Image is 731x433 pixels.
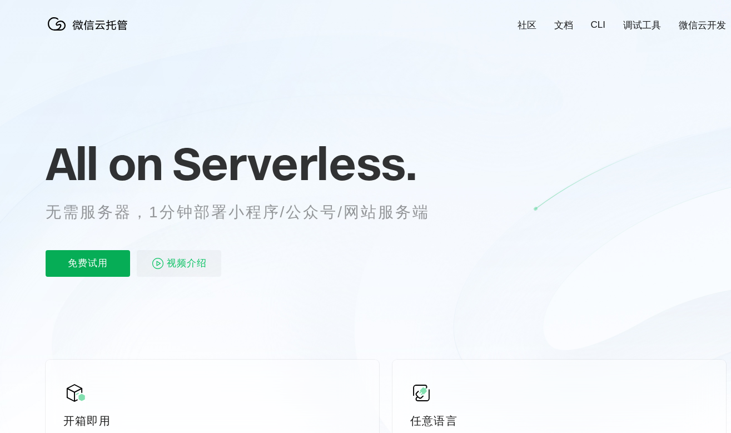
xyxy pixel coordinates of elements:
[518,19,536,32] a: 社区
[167,250,207,277] span: 视频介绍
[554,19,573,32] a: 文档
[46,27,135,37] a: 微信云托管
[46,250,130,277] p: 免费试用
[623,19,661,32] a: 调试工具
[410,413,708,429] p: 任意语言
[46,13,135,35] img: 微信云托管
[63,413,361,429] p: 开箱即用
[679,19,726,32] a: 微信云开发
[151,257,165,270] img: video_play.svg
[591,19,605,31] a: CLI
[46,136,162,191] span: All on
[46,201,450,223] p: 无需服务器，1分钟部署小程序/公众号/网站服务端
[172,136,416,191] span: Serverless.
